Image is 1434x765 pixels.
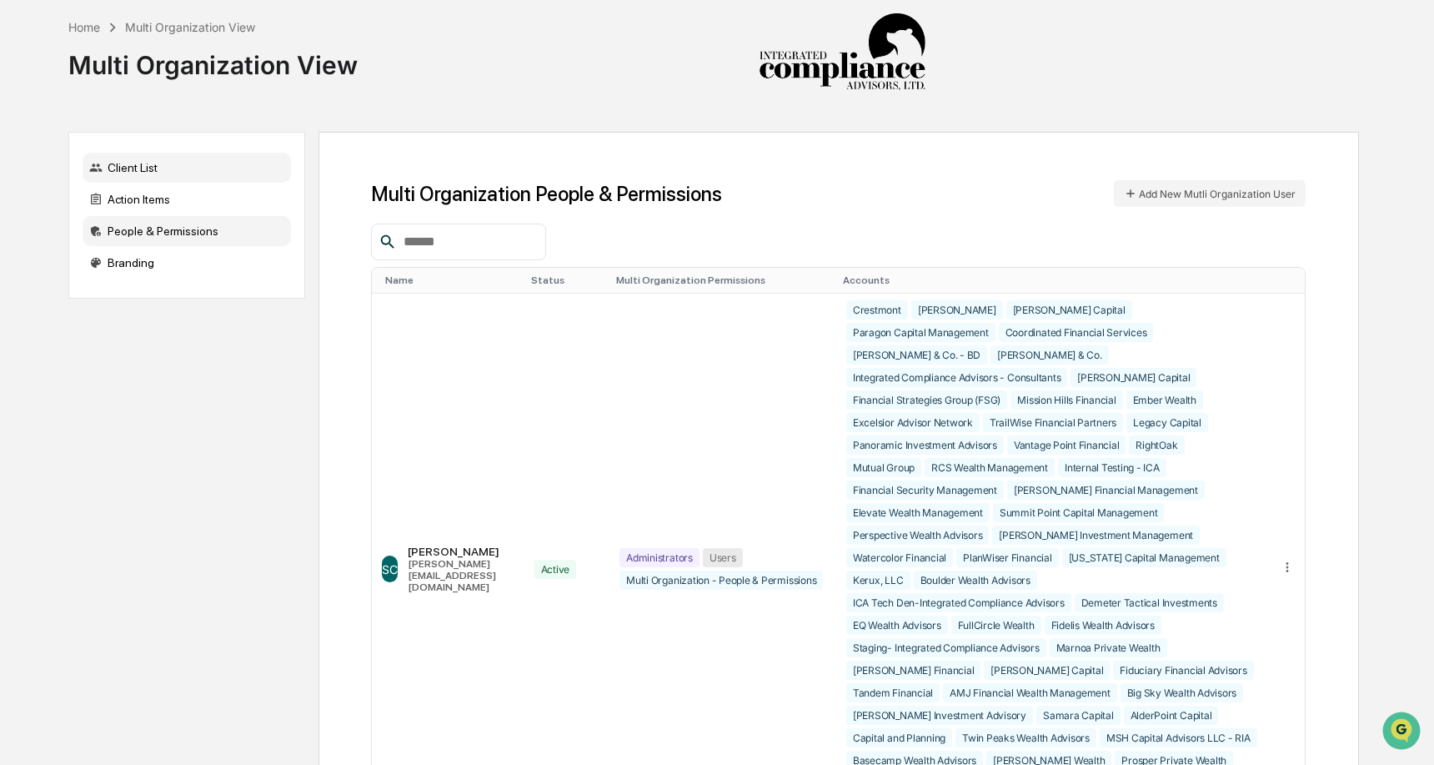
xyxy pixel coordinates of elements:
[619,548,699,567] div: Administrators
[846,593,1071,612] div: ICA Tech Den-Integrated Compliance Advisors
[846,300,908,320] div: Crestmont
[846,571,910,590] div: Kerux, LLC
[846,458,921,477] div: Mutual Group
[125,20,255,34] div: Multi Organization View
[984,661,1110,680] div: [PERSON_NAME] Capital
[534,560,577,579] div: Active
[1114,180,1306,207] button: Add New Mutli Organization User
[83,248,291,278] div: Branding
[371,182,722,206] h1: Multi Organization People & Permissions
[1381,710,1426,755] iframe: Open customer support
[846,661,980,680] div: [PERSON_NAME] Financial
[759,13,925,92] img: Integrated Compliance Advisors
[10,204,114,234] a: 🖐️Preclearance
[17,212,30,225] div: 🖐️
[1050,638,1167,657] div: Marnoa Private Wealth
[408,558,514,593] div: [PERSON_NAME][EMAIL_ADDRESS][DOMAIN_NAME]
[846,345,987,365] div: [PERSON_NAME] & Co. - BD
[17,128,47,158] img: 1746055101610-c473b297-6a78-478c-a979-82029cc54cd1
[846,390,1007,410] div: Financial Strategies Group (FSG)
[846,548,953,567] div: Watercolor Financial
[1124,706,1219,725] div: AlderPoint Capital
[846,728,952,747] div: Capital and Planning
[846,323,995,342] div: Paragon Capital Management
[114,204,213,234] a: 🗄️Attestations
[993,503,1165,522] div: Summit Point Capital Management
[1010,390,1122,410] div: Mission Hills Financial
[33,210,108,227] span: Preclearance
[1045,616,1161,635] div: Fidelis Wealth Advisors
[846,616,948,635] div: EQ Wealth Advisors
[83,216,291,246] div: People & Permissions
[846,683,940,702] div: Tandem Financial
[17,35,303,62] p: How can we help?
[846,638,1046,657] div: Staging- Integrated Compliance Advisors
[1075,593,1224,612] div: Demeter Tactical Investments
[846,368,1067,387] div: Integrated Compliance Advisors - Consultants
[990,345,1108,365] div: [PERSON_NAME] & Co.
[1100,728,1257,747] div: MSH Capital Advisors LLC - RIA
[385,274,518,286] div: Toggle SortBy
[956,548,1058,567] div: PlanWiser Financial
[57,128,273,144] div: Start new chat
[846,481,1004,500] div: Financial Security Management
[1113,661,1253,680] div: Fiduciary Financial Advisors
[118,282,202,295] a: Powered byPylon
[138,210,207,227] span: Attestations
[1129,435,1184,455] div: RightOak
[846,413,980,432] div: Excelsior Advisor Network
[1007,481,1205,500] div: [PERSON_NAME] Financial Management
[531,274,604,286] div: Toggle SortBy
[619,571,823,590] div: Multi Organization - People & Permissions
[1036,706,1121,725] div: Samara Capital
[283,133,303,153] button: Start new chat
[846,503,990,522] div: Elevate Wealth Management
[846,435,1004,455] div: Panoramic Investment Advisors
[68,20,100,34] div: Home
[1070,368,1196,387] div: [PERSON_NAME] Capital
[846,526,990,545] div: Perspective Wealth Advisors
[17,244,30,257] div: 🔎
[83,153,291,183] div: Client List
[382,562,398,576] span: SC
[1062,548,1226,567] div: [US_STATE] Capital Management
[166,283,202,295] span: Pylon
[925,458,1055,477] div: RCS Wealth Management
[57,144,211,158] div: We're available if you need us!
[83,184,291,214] div: Action Items
[955,728,1096,747] div: Twin Peaks Wealth Advisors
[10,235,112,265] a: 🔎Data Lookup
[408,545,514,558] div: [PERSON_NAME]
[121,212,134,225] div: 🗄️
[983,413,1123,432] div: TrailWise Financial Partners
[33,242,105,259] span: Data Lookup
[843,274,1263,286] div: Toggle SortBy
[616,274,830,286] div: Toggle SortBy
[1058,458,1166,477] div: Internal Testing - ICA
[992,526,1200,545] div: [PERSON_NAME] Investment Management
[914,571,1037,590] div: Boulder Wealth Advisors
[999,323,1154,342] div: Coordinated Financial Services
[1006,300,1132,320] div: [PERSON_NAME] Capital
[846,706,1033,725] div: [PERSON_NAME] Investment Advisory
[1007,435,1126,455] div: Vantage Point Financial
[1283,274,1299,286] div: Toggle SortBy
[943,683,1117,702] div: AMJ Financial Wealth Management
[68,37,358,80] div: Multi Organization View
[951,616,1041,635] div: FullCircle Wealth
[911,300,1003,320] div: [PERSON_NAME]
[703,548,743,567] div: Users
[1126,390,1203,410] div: Ember Wealth
[1121,683,1243,702] div: Big Sky Wealth Advisors
[1126,413,1208,432] div: Legacy Capital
